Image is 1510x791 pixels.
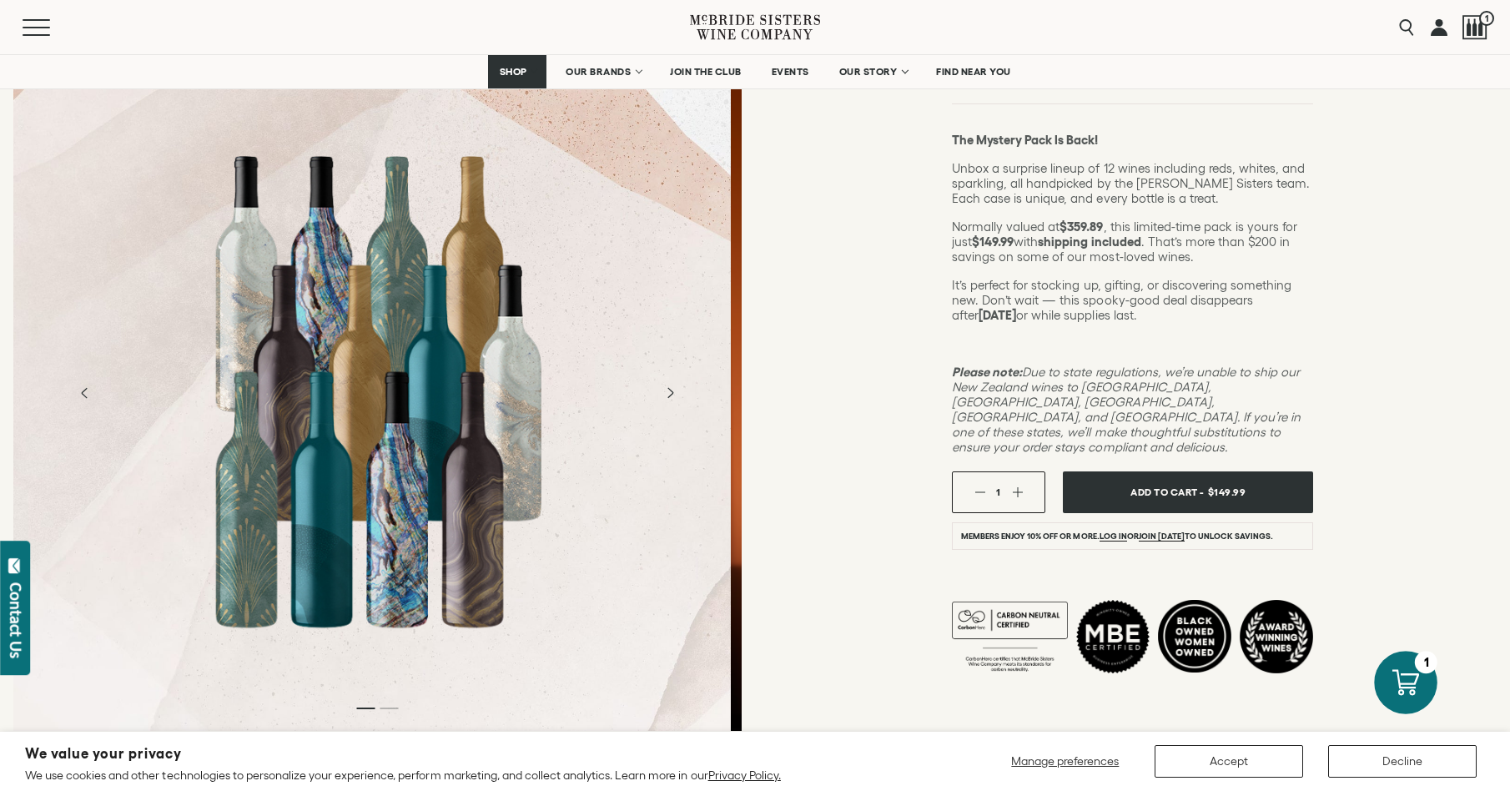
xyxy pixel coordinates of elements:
button: Mobile Menu Trigger [23,19,83,36]
button: Accept [1155,745,1303,778]
a: EVENTS [761,55,820,88]
a: Log in [1100,532,1127,542]
span: JOIN THE CLUB [670,66,742,78]
span: OUR BRANDS [566,66,631,78]
span: 1 [996,486,1000,497]
p: Unbox a surprise lineup of 12 wines including reds, whites, and sparkling, all handpicked by the ... [952,161,1313,206]
strong: Please note: [952,365,1022,379]
em: Due to state regulations, we’re unable to ship our New Zealand wines to [GEOGRAPHIC_DATA], [GEOGR... [952,365,1301,454]
p: It’s perfect for stocking up, gifting, or discovering something new. Don’t wait — this spooky-goo... [952,278,1313,323]
a: SHOP [488,55,546,88]
button: Next [648,370,692,414]
h2: We value your privacy [25,747,781,761]
strong: $149.99 [972,234,1014,249]
button: Manage preferences [1001,745,1130,778]
a: OUR STORY [828,55,918,88]
button: Decline [1328,745,1477,778]
a: JOIN THE CLUB [659,55,752,88]
li: Page dot 1 [357,708,375,709]
span: Manage preferences [1011,754,1119,768]
strong: The Mystery Pack Is Back! [952,133,1099,147]
strong: [DATE] [979,308,1016,322]
p: We use cookies and other technologies to personalize your experience, perform marketing, and coll... [25,768,781,783]
span: 1 [1479,11,1494,26]
button: Previous [63,370,107,414]
a: OUR BRANDS [555,55,651,88]
li: Page dot 2 [380,708,399,709]
span: FIND NEAR YOU [936,66,1011,78]
a: Privacy Policy. [708,768,781,782]
span: OUR STORY [839,66,898,78]
div: 1 [1414,651,1437,673]
button: Add To Cart - $149.99 [1063,471,1313,513]
span: $149.99 [1208,480,1246,504]
li: Members enjoy 10% off or more. or to unlock savings. [952,522,1313,550]
div: Contact Us [8,582,24,658]
span: Add To Cart - [1130,480,1204,504]
span: EVENTS [772,66,809,78]
strong: $359.89 [1060,219,1103,234]
strong: shipping included [1038,234,1140,249]
span: SHOP [499,66,527,78]
a: FIND NEAR YOU [925,55,1022,88]
p: Normally valued at , this limited-time pack is yours for just with . That’s more than $200 in sav... [952,219,1313,265]
a: join [DATE] [1139,532,1185,542]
